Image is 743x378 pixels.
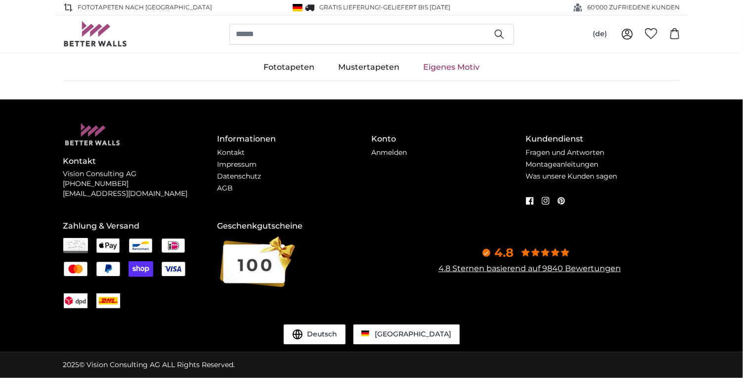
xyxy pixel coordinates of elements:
[585,25,615,43] button: (de)
[375,330,452,338] span: [GEOGRAPHIC_DATA]
[320,3,381,11] span: GRATIS Lieferung!
[384,3,451,11] span: Geliefert bis [DATE]
[252,54,326,80] a: Fototapeten
[63,360,235,370] div: © Vision Consulting AG ALL Rights Reserved.
[372,133,526,145] h4: Konto
[381,3,451,11] span: -
[526,160,599,169] a: Montageanleitungen
[372,148,407,157] a: Anmelden
[78,3,213,12] span: Fototapeten nach [GEOGRAPHIC_DATA]
[526,133,680,145] h4: Kundendienst
[218,133,372,145] h4: Informationen
[63,238,88,254] img: Rechnung
[63,220,218,232] h4: Zahlung & Versand
[411,54,491,80] a: Eigenes Motiv
[526,148,605,157] a: Fragen und Antworten
[588,3,680,12] span: 60'000 ZUFRIEDENE KUNDEN
[96,296,120,305] img: DHL
[218,148,245,157] a: Kontakt
[63,169,218,199] p: Vision Consulting AG [PHONE_NUMBER] [EMAIL_ADDRESS][DOMAIN_NAME]
[63,360,80,369] span: 2025
[293,4,303,11] img: Deutschland
[218,160,257,169] a: Impressum
[218,172,262,181] a: Datenschutz
[64,296,87,305] img: DPD
[218,184,233,192] a: AGB
[526,172,617,181] a: Was unsere Kunden sagen
[326,54,411,80] a: Mustertapeten
[284,325,346,344] button: Deutsch
[63,21,128,47] img: Betterwalls
[361,331,369,336] img: Deutschland
[218,220,372,232] h4: Geschenkgutscheine
[353,325,460,344] a: Deutschland [GEOGRAPHIC_DATA]
[438,264,621,273] a: 4.8 Sternen basierend auf 9840 Bewertungen
[63,155,218,167] h4: Kontakt
[307,330,338,339] span: Deutsch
